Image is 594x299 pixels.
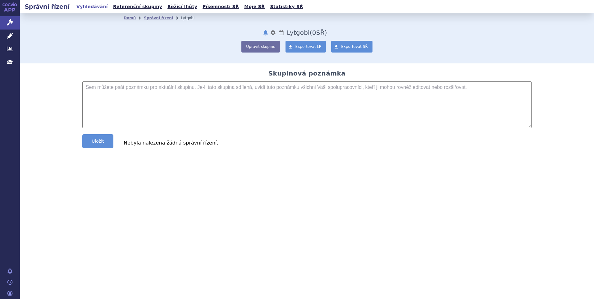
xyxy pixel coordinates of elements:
a: Referenční skupiny [111,2,164,11]
a: Běžící lhůty [166,2,199,11]
button: notifikace [263,29,269,36]
button: nastavení [270,29,276,36]
h2: Skupinová poznámka [268,70,346,77]
a: Správní řízení [144,16,173,20]
a: Lhůty [278,29,284,36]
span: Exportovat LP [295,44,322,49]
li: Lytgobi [181,13,203,23]
h2: Správní řízení [20,2,75,11]
span: 0 [312,29,316,36]
a: Moje SŘ [242,2,267,11]
button: Uložit [82,134,113,148]
a: Vyhledávání [75,2,110,11]
button: Upravit skupinu [241,41,280,53]
p: Nebyla nalezena žádná správní řízení. [124,140,490,145]
span: Exportovat SŘ [341,44,368,49]
a: Domů [124,16,136,20]
a: Exportovat LP [286,41,326,53]
span: Lytgobi [287,29,310,36]
span: ( SŘ) [310,29,327,36]
a: Statistiky SŘ [268,2,305,11]
a: Písemnosti SŘ [201,2,241,11]
a: Exportovat SŘ [331,41,372,53]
